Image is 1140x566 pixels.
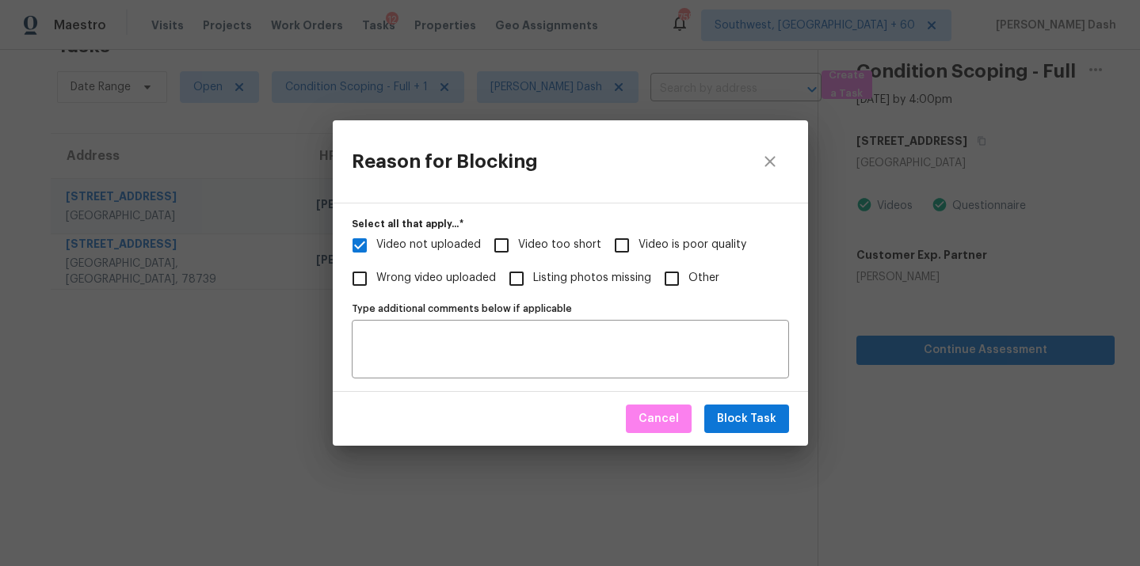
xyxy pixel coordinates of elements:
[639,409,679,429] span: Cancel
[352,304,789,313] label: Type additional comments below if applicable
[655,262,688,295] span: Other
[500,262,533,295] span: Listing photos missing
[717,409,776,429] span: Block Task
[376,237,481,253] span: Video not uploaded
[605,229,639,262] span: Video is poor quality
[376,270,496,287] span: Wrong video uploaded
[518,237,601,253] span: Video too short
[343,262,376,295] span: Wrong video uploaded
[533,270,651,287] span: Listing photos missing
[751,142,789,180] button: close
[688,270,719,287] span: Other
[352,150,538,173] h3: Reason for Blocking
[626,405,692,434] button: Cancel
[485,229,518,262] span: Video too short
[352,219,789,229] label: Select all that apply...
[639,237,746,253] span: Video is poor quality
[704,405,789,434] button: Block Task
[352,298,789,378] div: Additional Comments
[343,229,376,262] span: Video not uploaded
